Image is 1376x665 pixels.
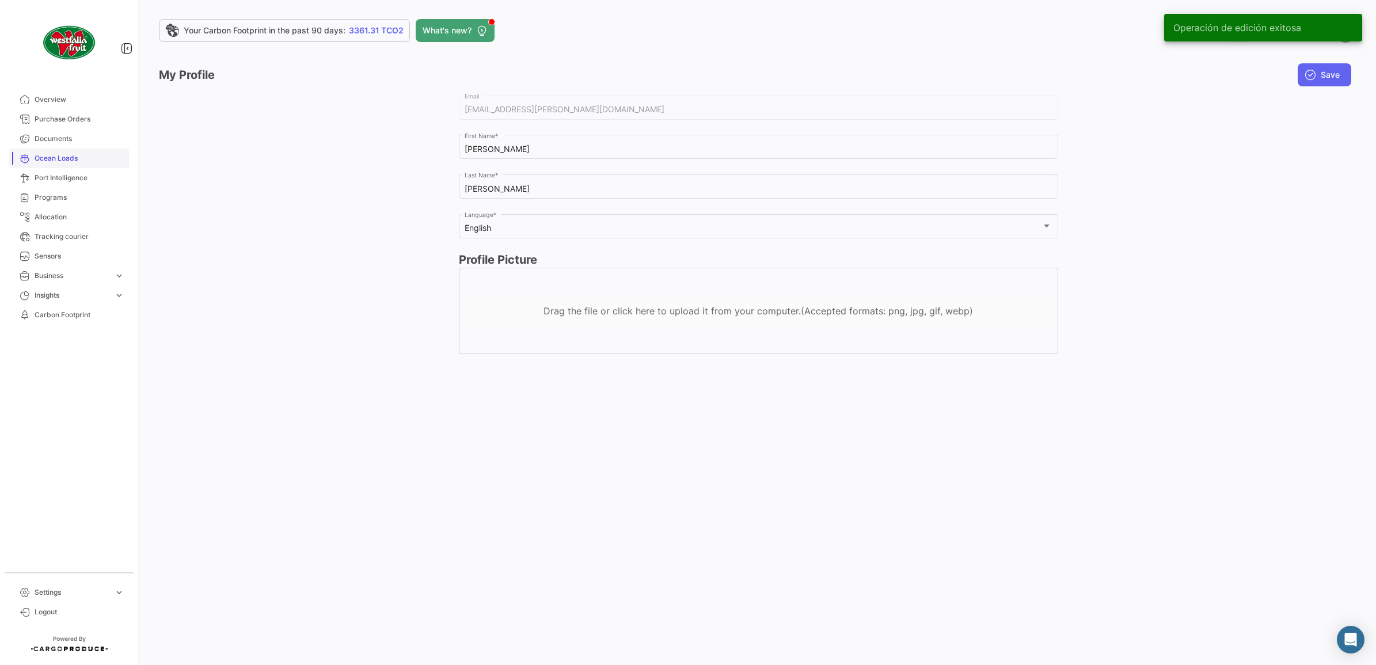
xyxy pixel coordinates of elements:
[416,19,495,42] button: What's new?
[114,271,124,281] span: expand_more
[35,231,124,242] span: Tracking courier
[9,188,129,207] a: Programs
[114,587,124,598] span: expand_more
[35,310,124,320] span: Carbon Footprint
[423,25,472,36] span: What's new?
[35,251,124,261] span: Sensors
[35,94,124,105] span: Overview
[1321,69,1340,81] span: Save
[9,305,129,325] a: Carbon Footprint
[114,290,124,301] span: expand_more
[35,153,124,164] span: Ocean Loads
[459,252,1058,268] h3: Profile Picture
[9,109,129,129] a: Purchase Orders
[35,290,109,301] span: Insights
[9,246,129,266] a: Sensors
[35,607,124,617] span: Logout
[35,192,124,203] span: Programs
[9,207,129,227] a: Allocation
[35,134,124,144] span: Documents
[35,212,124,222] span: Allocation
[1298,63,1351,86] button: Save
[349,25,404,36] span: 3361.31 TCO2
[9,227,129,246] a: Tracking courier
[159,67,215,83] h3: My Profile
[1337,626,1364,653] div: Abrir Intercom Messenger
[184,25,345,36] span: Your Carbon Footprint in the past 90 days:
[9,90,129,109] a: Overview
[9,149,129,168] a: Ocean Loads
[35,173,124,183] span: Port Intelligence
[35,271,109,281] span: Business
[9,168,129,188] a: Port Intelligence
[471,305,1046,317] div: Drag the file or click here to upload it from your computer.(Accepted formats: png, jpg, gif, webp)
[40,14,98,71] img: client-50.png
[35,114,124,124] span: Purchase Orders
[9,129,129,149] a: Documents
[1173,22,1301,33] span: Operación de edición exitosa
[35,587,109,598] span: Settings
[465,223,491,233] mat-select-trigger: English
[159,19,410,42] a: Your Carbon Footprint in the past 90 days:3361.31 TCO2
